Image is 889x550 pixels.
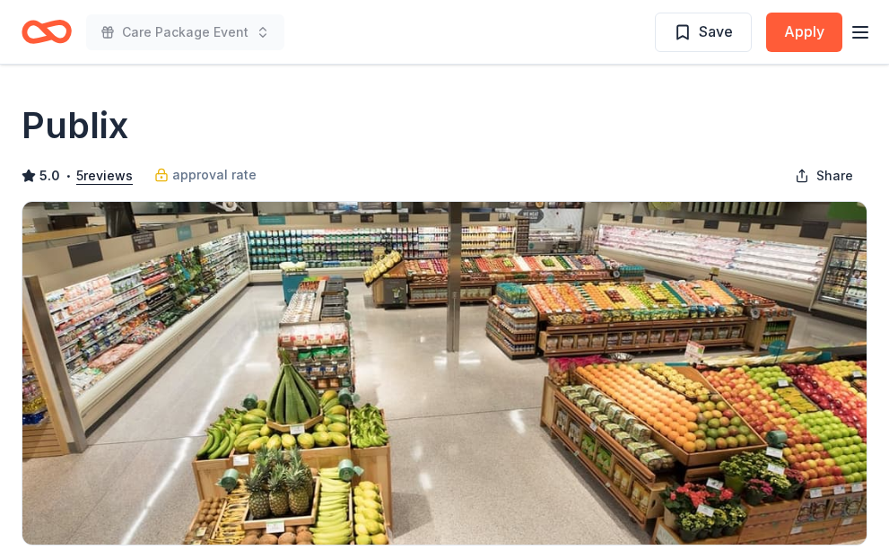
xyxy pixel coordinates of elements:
span: • [65,169,72,183]
span: Care Package Event [122,22,248,43]
button: Save [655,13,752,52]
span: 5.0 [39,165,60,187]
button: 5reviews [76,165,133,187]
button: Care Package Event [86,14,284,50]
a: Home [22,11,72,53]
button: Share [780,158,867,194]
img: Image for Publix [22,202,867,545]
h1: Publix [22,100,128,151]
a: approval rate [154,164,257,186]
span: Save [699,20,733,43]
span: Share [816,165,853,187]
button: Apply [766,13,842,52]
span: approval rate [172,164,257,186]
